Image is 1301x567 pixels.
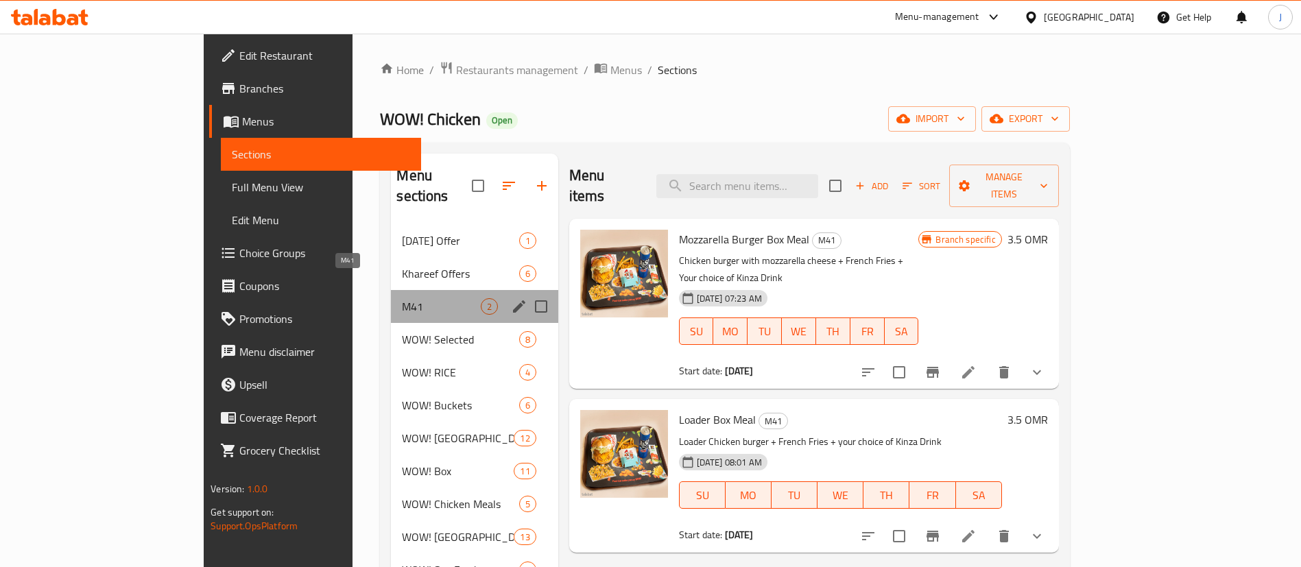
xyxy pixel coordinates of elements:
li: / [429,62,434,78]
span: 11 [514,465,535,478]
span: Add item [850,176,894,197]
button: Branch-specific-item [916,356,949,389]
span: Sort items [894,176,949,197]
span: TH [822,322,845,341]
a: Edit Menu [221,204,421,237]
img: Mozzarella Burger Box Meal [580,230,668,317]
li: / [647,62,652,78]
a: Menu disclaimer [209,335,421,368]
span: Menus [610,62,642,78]
button: SA [956,481,1002,509]
span: Manage items [960,169,1047,203]
span: Sections [232,146,410,162]
div: WOW! [GEOGRAPHIC_DATA]13 [391,520,558,553]
span: 8 [520,333,536,346]
a: Branches [209,72,421,105]
div: items [519,331,536,348]
button: sort-choices [852,520,885,553]
div: items [514,529,536,545]
span: SA [962,485,996,505]
span: Select section [821,171,850,200]
img: Loader Box Meal [580,410,668,498]
li: / [584,62,588,78]
div: Open [486,112,518,129]
div: WOW! Combo [402,430,514,446]
span: WOW! Chicken [380,104,481,134]
span: Loader Box Meal [679,409,756,430]
button: TH [816,317,850,345]
div: Khareef Offers6 [391,257,558,290]
span: Grocery Checklist [239,442,410,459]
a: Promotions [209,302,421,335]
span: 1 [520,234,536,248]
div: WOW! Box [402,463,514,479]
button: import [888,106,976,132]
div: items [519,397,536,413]
a: Coverage Report [209,401,421,434]
span: WOW! Selected [402,331,518,348]
a: Grocery Checklist [209,434,421,467]
a: Menus [209,105,421,138]
button: delete [988,520,1020,553]
span: FR [856,322,879,341]
span: Open [486,114,518,126]
div: items [514,430,536,446]
span: Select all sections [464,171,492,200]
div: WOW! [GEOGRAPHIC_DATA]12 [391,422,558,455]
button: Add section [525,169,558,202]
button: SU [679,317,714,345]
div: [DATE] Offer1 [391,224,558,257]
div: Khareef Offers [402,265,518,282]
div: M41 [812,232,842,249]
span: WE [823,485,858,505]
span: Sections [658,62,697,78]
a: Support.OpsPlatform [211,517,298,535]
span: Select to update [885,358,914,387]
h6: 3.5 OMR [1007,410,1048,429]
button: FR [909,481,955,509]
a: Sections [221,138,421,171]
button: Add [850,176,894,197]
span: SU [685,485,720,505]
span: Upsell [239,376,410,393]
span: 5 [520,498,536,511]
span: 12 [514,432,535,445]
div: Today Offer [402,232,518,249]
button: TU [748,317,782,345]
span: 2 [481,300,497,313]
span: Edit Menu [232,212,410,228]
button: TU [772,481,817,509]
a: Full Menu View [221,171,421,204]
span: Branches [239,80,410,97]
button: MO [726,481,772,509]
span: 13 [514,531,535,544]
div: items [519,364,536,381]
span: WOW! Buckets [402,397,518,413]
span: import [899,110,965,128]
span: Branch specific [930,233,1001,246]
span: SA [890,322,914,341]
span: M41 [402,298,480,315]
span: Start date: [679,362,723,380]
span: 1.0.0 [247,480,268,498]
button: MO [713,317,748,345]
span: WOW! RICE [402,364,518,381]
a: Edit menu item [960,364,977,381]
button: Manage items [949,165,1058,207]
a: Upsell [209,368,421,401]
span: MO [731,485,766,505]
button: SU [679,481,726,509]
span: TH [869,485,904,505]
span: Start date: [679,526,723,544]
button: WE [782,317,816,345]
span: Promotions [239,311,410,327]
h2: Menu sections [396,165,471,206]
span: Mozzarella Burger Box Meal [679,229,809,250]
span: WOW! Chicken Meals [402,496,518,512]
button: WE [817,481,863,509]
a: Restaurants management [440,61,578,79]
div: WOW! Selected8 [391,323,558,356]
